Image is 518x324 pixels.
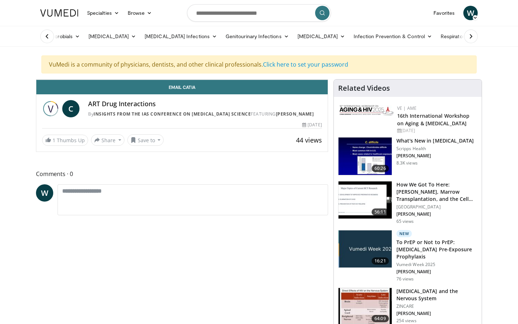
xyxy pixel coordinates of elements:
[429,6,459,20] a: Favorites
[396,181,477,203] h3: How We Got To Here: [PERSON_NAME], Marrow Transplantation, and the Cell…
[396,269,477,275] p: [PERSON_NAME]
[397,105,417,111] a: VE | AME
[372,315,389,322] span: 64:09
[36,184,53,202] a: W
[36,80,328,94] a: Email Catia
[397,127,476,134] div: [DATE]
[340,105,394,116] img: bc2467d1-3f88-49dc-9c22-fa3546bada9e.png.150x105_q85_autocrop_double_scale_upscale_version-0.2.jpg
[41,55,477,73] div: VuMedi is a community of physicians, dentists, and other clinical professionals.
[396,262,477,267] p: Vumedi Week 2025
[263,60,348,68] a: Click here to set your password
[338,181,477,224] a: 56:11 How We Got To Here: [PERSON_NAME], Marrow Transplantation, and the Cell… [GEOGRAPHIC_DATA] ...
[396,276,414,282] p: 76 views
[397,112,470,127] a: 16th International Workshop on Aging & [MEDICAL_DATA]
[396,211,477,217] p: [PERSON_NAME]
[293,29,349,44] a: [MEDICAL_DATA]
[463,6,478,20] a: W
[296,136,322,144] span: 44 views
[140,29,221,44] a: [MEDICAL_DATA] Infections
[42,135,88,146] a: 1 Thumbs Up
[338,137,477,175] a: 60:26 What's New in [MEDICAL_DATA] Scripps Health [PERSON_NAME] 8.3K views
[221,29,293,44] a: Genitourinary Infections
[276,111,314,117] a: [PERSON_NAME]
[123,6,156,20] a: Browse
[396,288,477,302] h3: [MEDICAL_DATA] and the Nervous System
[88,111,322,117] div: By FEATURING
[396,204,477,210] p: [GEOGRAPHIC_DATA]
[349,29,436,44] a: Infection Prevention & Control
[84,29,140,44] a: [MEDICAL_DATA]
[396,153,474,159] p: [PERSON_NAME]
[396,219,414,224] p: 65 views
[53,137,55,144] span: 1
[396,146,474,152] p: Scripps Health
[338,230,477,282] a: 16:21 New To PrEP or Not to PrEP: [MEDICAL_DATA] Pre-Exposure Prophylaxis Vumedi Week 2025 [PERSO...
[436,29,503,44] a: Respiratory Infections
[396,239,477,260] h3: To PrEP or Not to PrEP: [MEDICAL_DATA] Pre-Exposure Prophylaxis
[372,257,389,265] span: 16:21
[396,311,477,316] p: [PERSON_NAME]
[396,230,412,237] p: New
[338,84,390,93] h4: Related Videos
[396,303,477,309] p: ZINCARE
[372,165,389,172] span: 60:26
[396,160,418,166] p: 8.3K views
[62,100,79,117] a: C
[40,9,78,17] img: VuMedi Logo
[302,122,322,128] div: [DATE]
[88,100,322,108] h4: ART Drug Interactions
[94,111,251,117] a: Insights from the IAS Conference on [MEDICAL_DATA] Science
[338,230,392,268] img: adb1a9ce-fc27-437f-b820-c6ab825aae3d.jpg.150x105_q85_crop-smart_upscale.jpg
[396,137,474,144] h3: What's New in [MEDICAL_DATA]
[187,4,331,22] input: Search topics, interventions
[42,100,59,117] img: Insights from the IAS Conference on HIV Science
[36,169,328,179] span: Comments 0
[338,138,392,175] img: 8828b190-63b7-4755-985f-be01b6c06460.150x105_q85_crop-smart_upscale.jpg
[338,181,392,219] img: e8f07e1b-50c7-4cb4-ba1c-2e7d745c9644.150x105_q85_crop-smart_upscale.jpg
[372,208,389,216] span: 56:11
[396,318,417,324] p: 254 views
[83,6,123,20] a: Specialties
[127,134,164,146] button: Save to
[91,134,124,146] button: Share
